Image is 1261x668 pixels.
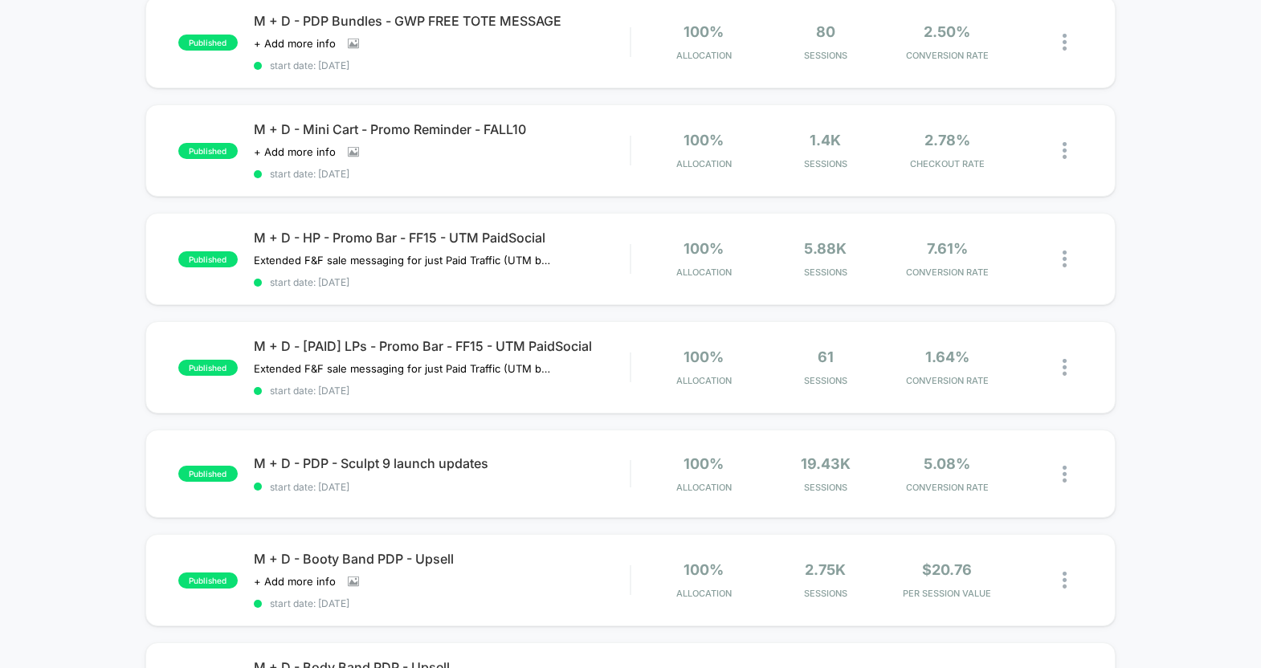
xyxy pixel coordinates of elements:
span: 2.75k [805,561,846,578]
span: M + D - Booty Band PDP - Upsell [254,551,630,567]
span: published [178,35,238,51]
span: 61 [818,348,834,365]
span: Allocation [676,50,732,61]
span: M + D - HP - Promo Bar - FF15 - UTM PaidSocial [254,230,630,246]
span: 100% [684,132,724,149]
span: 100% [684,240,724,257]
span: M + D - PDP Bundles - GWP FREE TOTE MESSAGE [254,13,630,29]
span: Sessions [769,267,882,278]
img: close [1063,250,1067,267]
span: start date: [DATE] [254,59,630,71]
span: CHECKOUT RATE [890,158,1003,169]
span: M + D - Mini Cart - Promo Reminder - FALL10 [254,121,630,137]
span: M + D - PDP - Sculpt 9 launch updates [254,455,630,471]
img: close [1063,466,1067,483]
span: 5.08% [924,455,970,472]
span: Sessions [769,50,882,61]
span: CONVERSION RATE [890,375,1003,386]
span: Sessions [769,482,882,493]
span: 1.64% [925,348,969,365]
span: CONVERSION RATE [890,482,1003,493]
span: CONVERSION RATE [890,267,1003,278]
img: close [1063,359,1067,376]
span: 2.78% [924,132,970,149]
span: 80 [816,23,835,40]
span: + Add more info [254,145,336,158]
span: 100% [684,348,724,365]
span: Allocation [676,588,732,599]
span: start date: [DATE] [254,168,630,180]
span: published [178,466,238,482]
img: close [1063,572,1067,589]
span: start date: [DATE] [254,385,630,397]
span: + Add more info [254,575,336,588]
span: Sessions [769,375,882,386]
span: 7.61% [927,240,968,257]
span: 100% [684,455,724,472]
span: Sessions [769,158,882,169]
span: published [178,251,238,267]
span: 1.4k [810,132,841,149]
span: Extended F&F sale messaging for just Paid Traffic (UTM based targeting) on HP, PDP, Collection pages [254,254,552,267]
span: 19.43k [801,455,851,472]
span: 100% [684,561,724,578]
span: 5.88k [804,240,847,257]
span: Allocation [676,158,732,169]
span: start date: [DATE] [254,276,630,288]
span: 100% [684,23,724,40]
span: start date: [DATE] [254,597,630,609]
img: close [1063,142,1067,159]
span: published [178,360,238,376]
span: Allocation [676,375,732,386]
span: Sessions [769,588,882,599]
span: CONVERSION RATE [890,50,1003,61]
span: 2.50% [924,23,970,40]
span: M + D - [PAID] LPs - Promo Bar - FF15 - UTM PaidSocial [254,338,630,354]
span: Allocation [676,267,732,278]
span: start date: [DATE] [254,481,630,493]
img: close [1063,34,1067,51]
span: $20.76 [922,561,972,578]
span: Allocation [676,482,732,493]
span: published [178,143,238,159]
span: Extended F&F sale messaging for just Paid Traffic (UTM based targeting on key LPs) [254,362,552,375]
span: PER SESSION VALUE [890,588,1003,599]
span: + Add more info [254,37,336,50]
span: published [178,572,238,589]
